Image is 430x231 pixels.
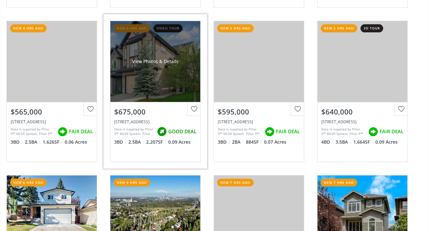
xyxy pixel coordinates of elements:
span: 1,664 SF [353,139,374,145]
span: 0.09 Acres [375,139,398,145]
span: 0.09 Acres [168,139,191,145]
div: 10 Cranarch Link SE, Calgary, AB T3M 0S7 [114,119,196,125]
div: Data is supplied by Pillar 9™ MLS® System. Pillar 9™ is the owner of the copyright in its MLS® Sy... [114,127,154,137]
span: 2.5 BA [25,139,41,145]
div: 146 Skyview Point Crescent NE, Calgary, AB T3N 0M1 [11,119,93,125]
div: Data is supplied by Pillar 9™ MLS® System. Pillar 9™ is the owner of the copyright in its MLS® Sy... [218,127,261,137]
span: 0.07 Acres [264,139,286,145]
div: 470 Elgin Way SE, Calgary, AB T2Z3Y6 [321,119,403,125]
span: FAIR DEAL [276,128,300,135]
a: new 5 hrs ago3d tour$640,000[STREET_ADDRESS]Data is supplied by Pillar 9™ MLS® System. Pillar 9™ ... [311,14,414,168]
img: rating icon [155,125,168,138]
a: new 5 hrs agovideo tourView Photos & Details$675,000[STREET_ADDRESS]Data is supplied by Pillar 9™... [104,14,207,168]
span: 2 BA [232,139,244,145]
div: $640,000 [321,107,403,117]
span: 3.5 BA [336,139,352,145]
span: 1,626 SF [43,139,63,145]
span: 3 BD [114,139,127,145]
span: FAIR DEAL [69,128,93,135]
div: 102 Sunbank Way SE, Calgary, AB t2x2b8 [218,119,300,125]
span: 4 BD [321,139,334,145]
span: 2.5 BA [128,139,145,145]
span: FAIR DEAL [380,128,403,135]
span: 3 BD [218,139,230,145]
span: 2,207 SF [146,139,167,145]
span: GOOD DEAL [168,128,196,135]
div: Data is supplied by Pillar 9™ MLS® System. Pillar 9™ is the owner of the copyright in its MLS® Sy... [321,127,365,137]
span: 0.06 Acres [65,139,87,145]
div: View Photos & Details [132,58,179,65]
span: 884 SF [246,139,262,145]
a: new 5 hrs ago$595,000[STREET_ADDRESS]Data is supplied by Pillar 9™ MLS® System. Pillar 9™ is the ... [207,14,311,168]
div: $565,000 [11,107,93,117]
span: 3 BD [11,139,23,145]
div: Data is supplied by Pillar 9™ MLS® System. Pillar 9™ is the owner of the copyright in its MLS® Sy... [11,127,54,137]
img: rating icon [56,125,69,138]
img: rating icon [263,125,276,138]
div: $675,000 [114,107,196,117]
img: rating icon [367,125,380,138]
div: $595,000 [218,107,300,117]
